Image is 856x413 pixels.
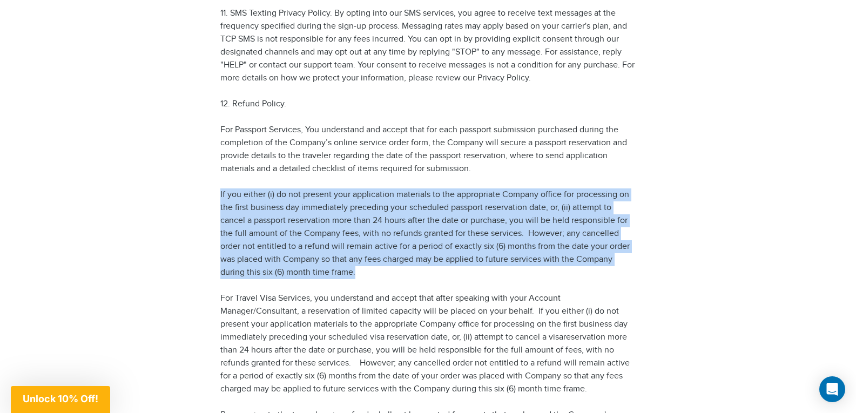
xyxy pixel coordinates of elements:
div: Open Intercom Messenger [819,376,845,402]
span: Unlock 10% Off! [23,393,98,404]
div: Unlock 10% Off! [11,386,110,413]
p: 12. Refund Policy. [220,98,636,111]
p: If you either (i) do not present your application materials to the appropriate Company office for... [220,188,636,279]
p: 11. SMS Texting Privacy Policy. By opting into our SMS services, you agree to receive text messag... [220,7,636,85]
p: For Passport Services, You understand and accept that for each passport submission purchased duri... [220,124,636,175]
p: For Travel Visa Services, you understand and accept that after speaking with your Account Manager... [220,292,636,396]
